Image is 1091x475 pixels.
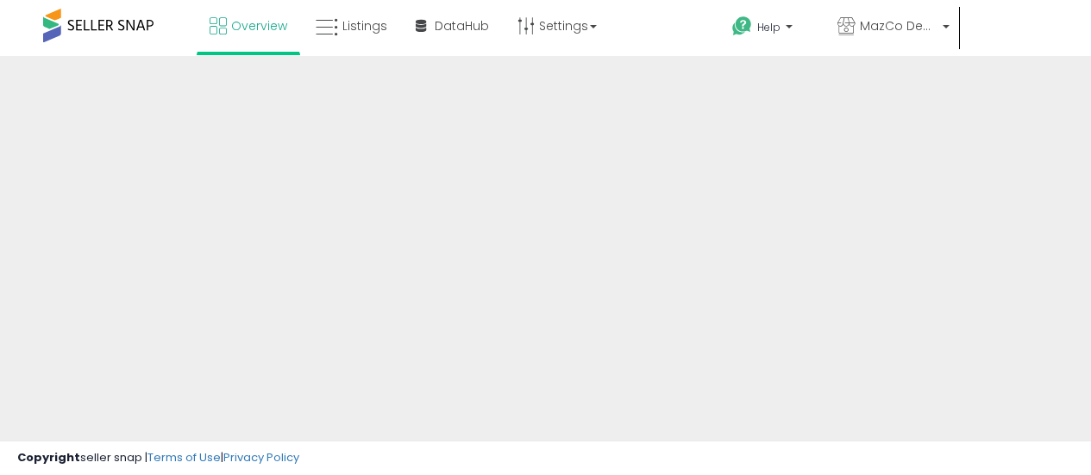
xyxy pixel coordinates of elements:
[718,3,822,56] a: Help
[435,17,489,34] span: DataHub
[860,17,937,34] span: MazCo Deals
[731,16,753,37] i: Get Help
[757,20,781,34] span: Help
[147,449,221,466] a: Terms of Use
[223,449,299,466] a: Privacy Policy
[17,449,80,466] strong: Copyright
[231,17,287,34] span: Overview
[342,17,387,34] span: Listings
[17,450,299,466] div: seller snap | |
